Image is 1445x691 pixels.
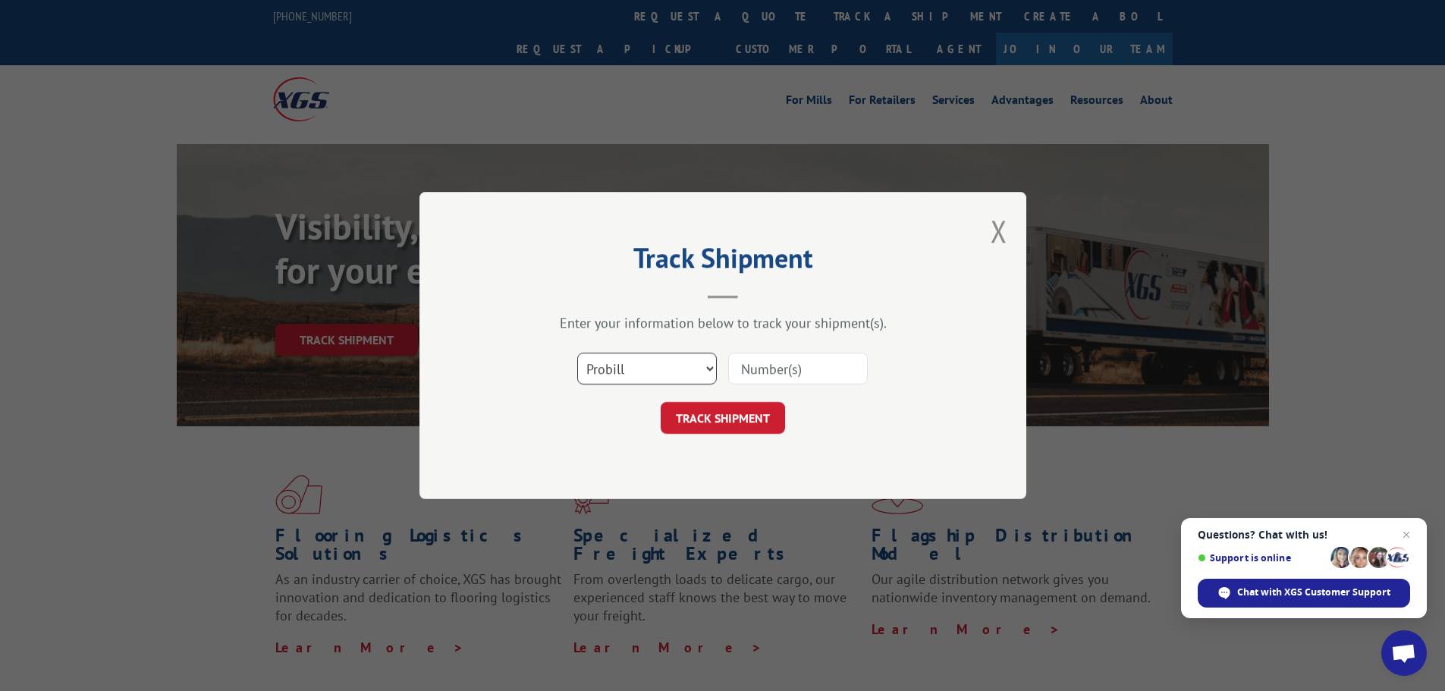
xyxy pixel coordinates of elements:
[1198,579,1410,608] div: Chat with XGS Customer Support
[991,211,1007,251] button: Close modal
[495,314,950,331] div: Enter your information below to track your shipment(s).
[1198,529,1410,541] span: Questions? Chat with us!
[1397,526,1415,544] span: Close chat
[1198,552,1325,564] span: Support is online
[728,353,868,385] input: Number(s)
[1381,630,1427,676] div: Open chat
[1237,586,1390,599] span: Chat with XGS Customer Support
[495,247,950,276] h2: Track Shipment
[661,402,785,434] button: TRACK SHIPMENT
